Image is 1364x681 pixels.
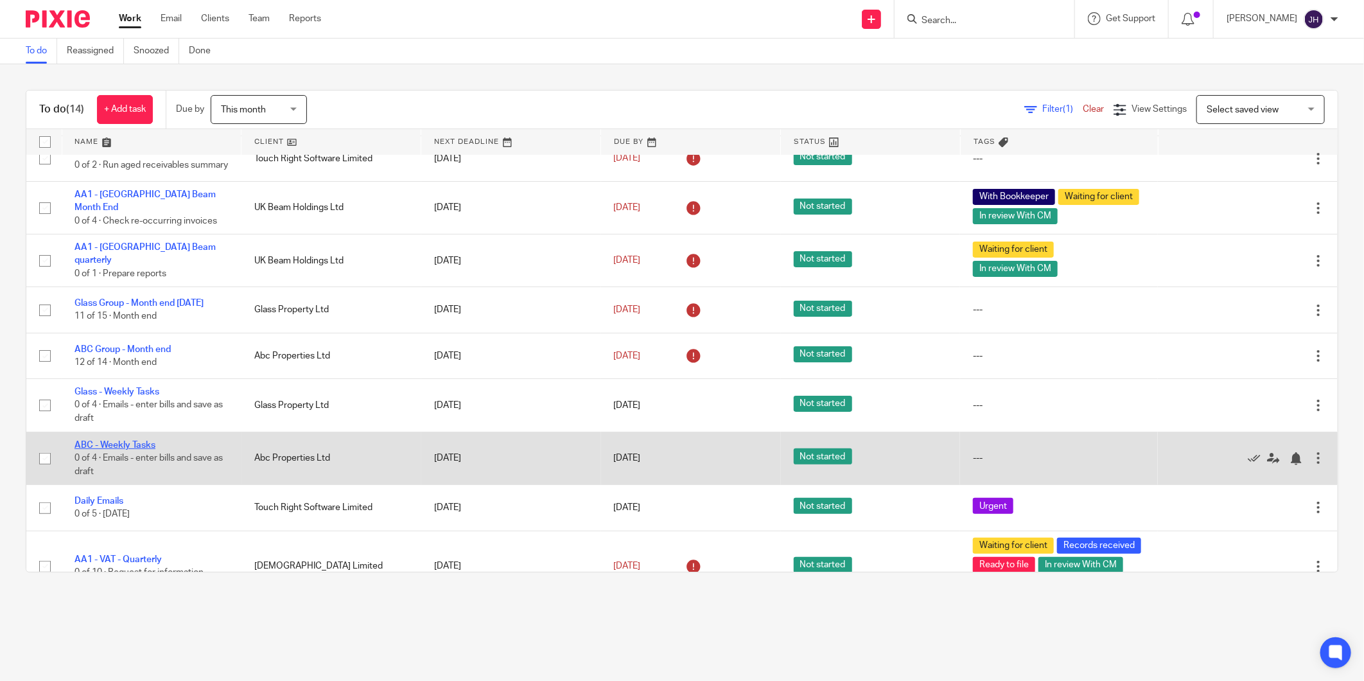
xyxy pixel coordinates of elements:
[794,396,852,412] span: Not started
[221,105,266,114] span: This month
[973,538,1054,554] span: Waiting for client
[74,190,216,212] a: AA1 - [GEOGRAPHIC_DATA] Beam Month End
[973,242,1054,258] span: Waiting for client
[794,199,852,215] span: Not started
[1083,105,1104,114] a: Clear
[421,379,601,432] td: [DATE]
[614,154,641,163] span: [DATE]
[1058,189,1139,205] span: Waiting for client
[201,12,229,25] a: Clients
[26,39,57,64] a: To do
[241,136,421,181] td: Touch Right Software Limited
[1132,105,1187,114] span: View Settings
[289,12,321,25] a: Reports
[973,189,1055,205] span: With Bookkeeper
[26,10,90,28] img: Pixie
[421,287,601,333] td: [DATE]
[1042,105,1083,114] span: Filter
[794,448,852,464] span: Not started
[241,531,421,602] td: [DEMOGRAPHIC_DATA] Limited
[614,305,641,314] span: [DATE]
[421,432,601,484] td: [DATE]
[74,358,157,367] span: 12 of 14 · Month end
[241,432,421,484] td: Abc Properties Ltd
[973,349,1145,362] div: ---
[794,149,852,165] span: Not started
[241,287,421,333] td: Glass Property Ltd
[1106,14,1155,23] span: Get Support
[794,557,852,573] span: Not started
[614,256,641,265] span: [DATE]
[74,387,159,396] a: Glass - Weekly Tasks
[1304,9,1324,30] img: svg%3E
[421,531,601,602] td: [DATE]
[74,569,204,578] span: 0 of 10 · Request for information
[421,136,601,181] td: [DATE]
[973,303,1145,316] div: ---
[39,103,84,116] h1: To do
[920,15,1036,27] input: Search
[973,452,1145,464] div: ---
[74,441,155,450] a: ABC - Weekly Tasks
[74,497,123,506] a: Daily Emails
[74,269,166,278] span: 0 of 1 · Prepare reports
[74,299,204,308] a: Glass Group - Month end [DATE]
[614,562,641,570] span: [DATE]
[614,401,641,410] span: [DATE]
[1063,105,1073,114] span: (1)
[794,498,852,514] span: Not started
[421,181,601,234] td: [DATE]
[241,181,421,234] td: UK Beam Holdings Ltd
[74,454,223,476] span: 0 of 4 · Emails - enter bills and save as draft
[189,39,220,64] a: Done
[241,333,421,378] td: Abc Properties Ltd
[1038,557,1123,573] span: In review With CM
[67,39,124,64] a: Reassigned
[1227,12,1297,25] p: [PERSON_NAME]
[241,485,421,531] td: Touch Right Software Limited
[421,485,601,531] td: [DATE]
[794,346,852,362] span: Not started
[74,555,162,564] a: AA1 - VAT - Quarterly
[973,208,1058,224] span: In review With CM
[176,103,204,116] p: Due by
[74,161,228,170] span: 0 of 2 · Run aged receivables summary
[161,12,182,25] a: Email
[1207,105,1279,114] span: Select saved view
[1248,452,1267,464] a: Mark as done
[973,557,1035,573] span: Ready to file
[614,454,641,463] span: [DATE]
[794,251,852,267] span: Not started
[973,261,1058,277] span: In review With CM
[973,399,1145,412] div: ---
[74,217,217,226] span: 0 of 4 · Check re-occurring invoices
[973,152,1145,165] div: ---
[249,12,270,25] a: Team
[241,379,421,432] td: Glass Property Ltd
[134,39,179,64] a: Snoozed
[74,401,223,423] span: 0 of 4 · Emails - enter bills and save as draft
[241,234,421,287] td: UK Beam Holdings Ltd
[119,12,141,25] a: Work
[97,95,153,124] a: + Add task
[614,503,641,512] span: [DATE]
[421,234,601,287] td: [DATE]
[973,498,1013,514] span: Urgent
[1057,538,1141,554] span: Records received
[794,301,852,317] span: Not started
[614,351,641,360] span: [DATE]
[74,312,157,321] span: 11 of 15 · Month end
[74,345,171,354] a: ABC Group - Month end
[974,138,995,145] span: Tags
[421,333,601,378] td: [DATE]
[614,203,641,212] span: [DATE]
[74,509,130,518] span: 0 of 5 · [DATE]
[74,243,216,265] a: AA1 - [GEOGRAPHIC_DATA] Beam quarterly
[66,104,84,114] span: (14)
